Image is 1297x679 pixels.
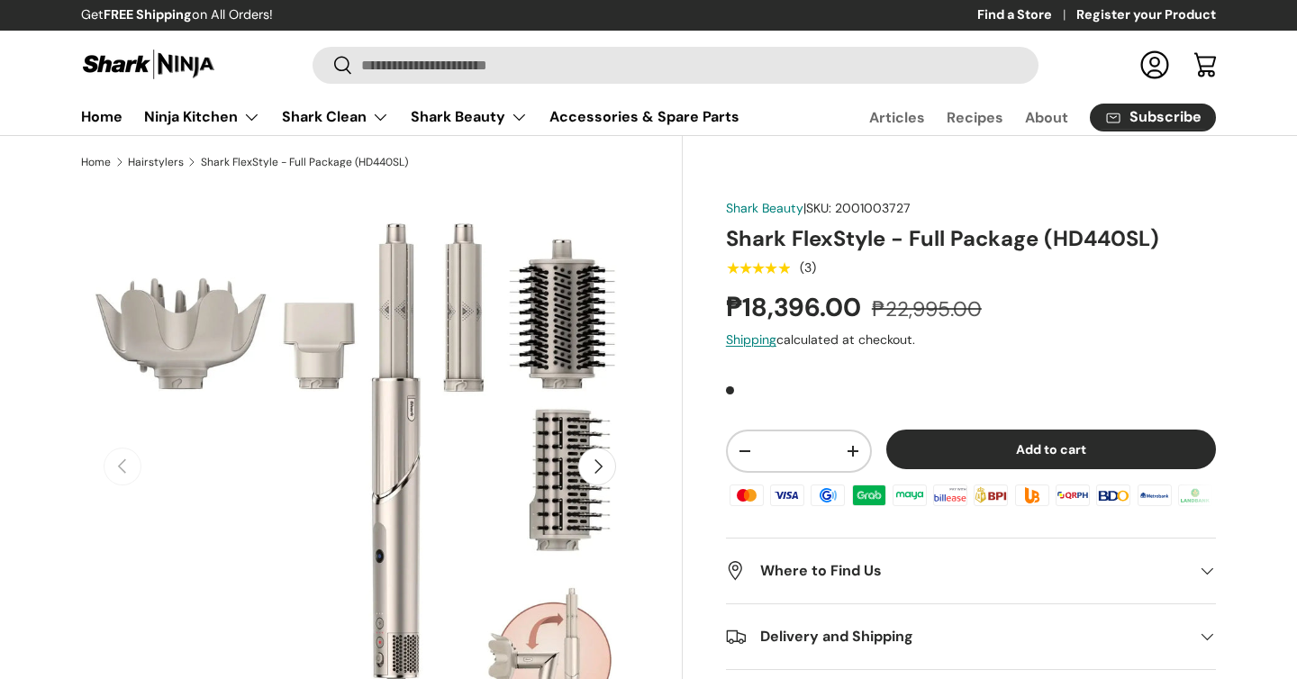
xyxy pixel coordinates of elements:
button: Add to cart [886,430,1216,470]
a: Articles [869,100,925,135]
a: Subscribe [1090,104,1216,131]
span: 2001003727 [835,200,911,216]
a: Ninja Kitchen [144,99,260,135]
h1: Shark FlexStyle - Full Package (HD440SL) [726,225,1216,253]
a: Shipping [726,331,776,348]
a: Shark Beauty [411,99,528,135]
strong: ₱18,396.00 [726,291,866,324]
nav: Breadcrumbs [81,154,683,170]
img: master [727,482,766,509]
img: metrobank [1134,482,1174,509]
a: Shark Beauty [726,200,803,216]
a: Shark FlexStyle - Full Package (HD440SL) [201,157,408,167]
img: maya [890,482,930,509]
span: | [803,200,911,216]
img: ubp [1012,482,1052,509]
summary: Delivery and Shipping [726,604,1216,669]
a: Shark Clean [282,99,389,135]
img: qrph [1053,482,1093,509]
p: Get on All Orders! [81,5,273,25]
summary: Shark Clean [271,99,400,135]
h2: Delivery and Shipping [726,626,1187,647]
span: SKU: [806,200,831,216]
img: visa [767,482,807,509]
div: 5.0 out of 5.0 stars [726,260,790,276]
a: Hairstylers [128,157,184,167]
img: billease [930,482,970,509]
div: calculated at checkout. [726,330,1216,349]
a: Home [81,157,111,167]
s: ₱22,995.00 [872,295,982,322]
img: Shark Ninja Philippines [81,47,216,82]
img: bdo [1093,482,1133,509]
a: Find a Store [977,5,1076,25]
img: gcash [808,482,848,509]
span: ★★★★★ [726,259,790,277]
span: Subscribe [1129,110,1202,124]
summary: Shark Beauty [400,99,539,135]
a: Accessories & Spare Parts [549,99,739,134]
a: Home [81,99,122,134]
strong: FREE Shipping [104,6,192,23]
nav: Secondary [826,99,1216,135]
a: Register your Product [1076,5,1216,25]
img: landbank [1175,482,1215,509]
div: (3) [800,261,816,275]
summary: Ninja Kitchen [133,99,271,135]
img: grabpay [849,482,889,509]
nav: Primary [81,99,739,135]
a: About [1025,100,1068,135]
h2: Where to Find Us [726,560,1187,582]
a: Recipes [947,100,1003,135]
summary: Where to Find Us [726,539,1216,603]
img: bpi [971,482,1011,509]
